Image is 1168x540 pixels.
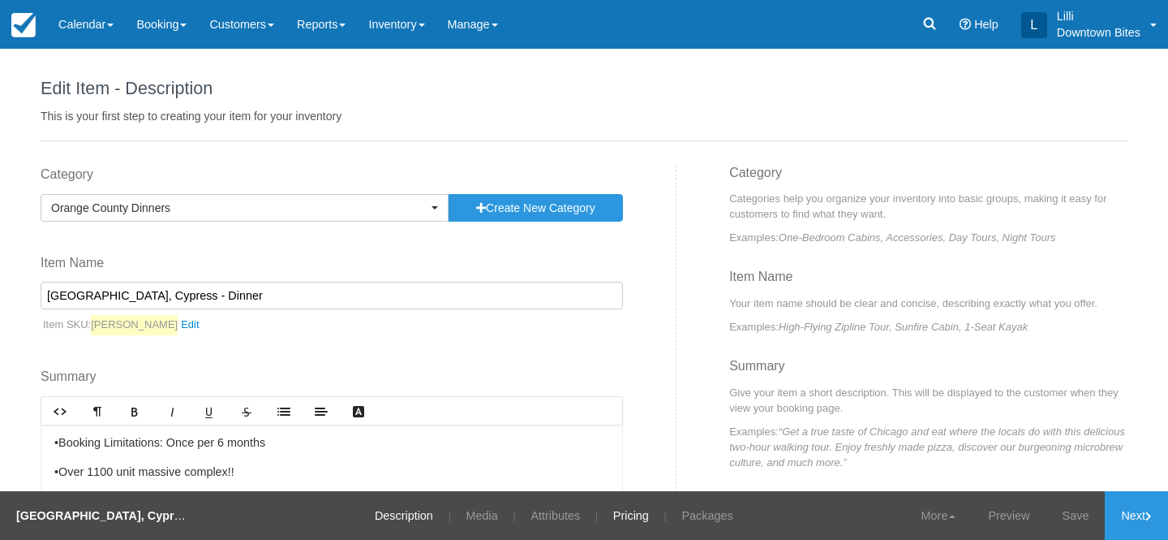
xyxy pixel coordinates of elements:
button: Orange County Dinners [41,194,449,222]
p: This is your first step to creating your item for your inventory [41,108,1127,124]
p: •Over 1100 unit massive complex!! [54,464,609,482]
a: Align [303,398,340,425]
a: [PERSON_NAME] [91,315,205,335]
span: Help [974,18,998,31]
h3: Summary [729,359,1127,385]
a: Bold [116,398,153,425]
p: Downtown Bites [1057,24,1140,41]
button: Create New Category [449,194,623,222]
a: Lists [265,398,303,425]
label: Category [41,166,623,184]
p: Examples: [729,319,1127,335]
a: Pricing [601,491,661,540]
p: Give your item a short description. This will be displayed to the customer when they view your bo... [729,385,1127,416]
p: Your item name should be clear and concise, describing exactly what you offer. [729,296,1127,311]
label: Item Name [41,254,623,273]
img: checkfront-main-nav-mini-logo.png [11,13,36,37]
a: Media [454,491,510,540]
a: HTML [41,398,79,425]
i: Help [960,19,971,30]
a: Next [1105,491,1168,540]
a: Text Color [340,398,377,425]
strong: [GEOGRAPHIC_DATA], Cypress - Dinner [16,509,241,522]
label: Summary [41,368,623,387]
div: L [1021,12,1047,38]
h1: Edit Item - Description [41,79,1127,98]
p: Lilli [1057,8,1140,24]
a: Italic [153,398,191,425]
a: Underline [191,398,228,425]
a: Preview [972,491,1046,540]
a: Save [1046,491,1106,540]
input: Enter a new Item Name [41,282,623,309]
a: Description [363,491,445,540]
p: •Booking Limitations: Once per 6 months [54,434,609,452]
a: More [905,491,973,540]
p: Item SKU: [41,315,623,335]
a: Attributes [518,491,592,540]
p: Categories help you organize your inventory into basic groups, making it easy for customers to fi... [729,191,1127,222]
a: Strikethrough [228,398,265,425]
em: “Get a true taste of Chicago and eat where the locals do with this delicious two-hour walking tou... [729,426,1125,469]
a: Packages [670,491,745,540]
em: High-Flying Zipline Tour, Sunfire Cabin, 1-Seat Kayak [779,321,1028,333]
span: Orange County Dinners [51,200,427,216]
h3: Item Name [729,270,1127,296]
a: Format [79,398,116,425]
p: Examples: [729,424,1127,470]
em: One-Bedroom Cabins, Accessories, Day Tours, Night Tours [779,231,1056,244]
p: Examples: [729,230,1127,245]
h3: Category [729,166,1127,192]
